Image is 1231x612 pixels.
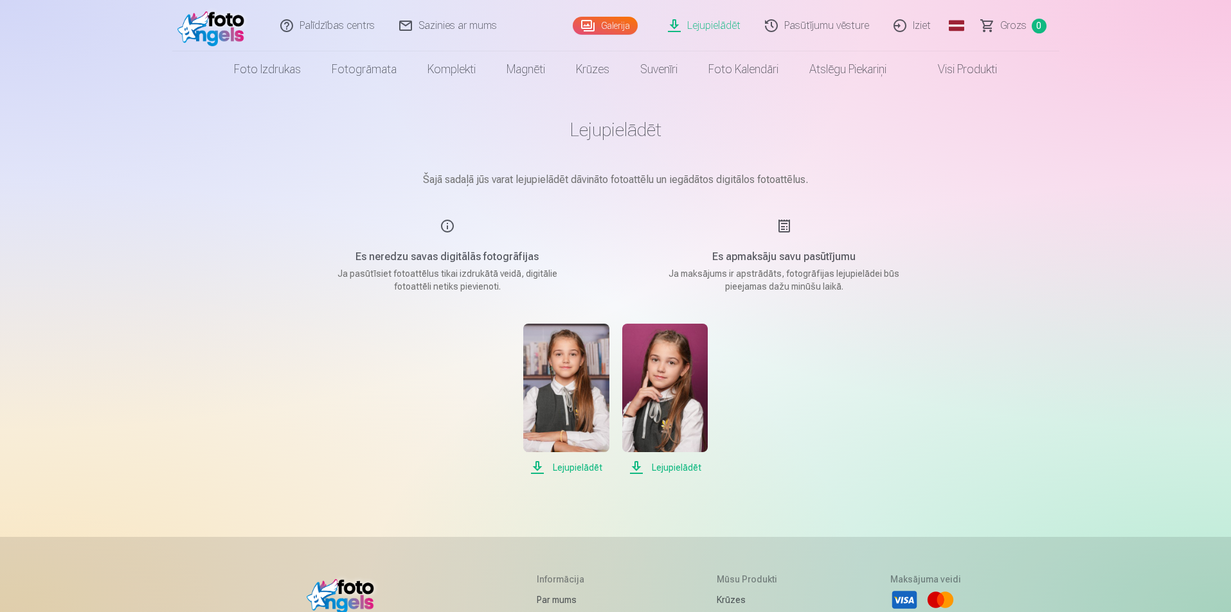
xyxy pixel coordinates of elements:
p: Ja maksājums ir apstrādāts, fotogrāfijas lejupielādei būs pieejamas dažu minūšu laikā. [662,267,906,293]
img: /fa1 [177,5,251,46]
h5: Es apmaksāju savu pasūtījumu [662,249,906,265]
h1: Lejupielādēt [294,118,937,141]
a: Lejupielādēt [622,324,708,475]
a: Krūzes [561,51,625,87]
span: Lejupielādēt [523,460,609,475]
span: Grozs [1000,18,1027,33]
a: Atslēgu piekariņi [794,51,902,87]
a: Magnēti [491,51,561,87]
a: Komplekti [412,51,491,87]
a: Par mums [537,591,611,609]
a: Lejupielādēt [523,324,609,475]
a: Foto izdrukas [219,51,316,87]
a: Suvenīri [625,51,693,87]
h5: Mūsu produkti [717,573,784,586]
h5: Es neredzu savas digitālās fotogrāfijas [325,249,570,265]
span: Lejupielādēt [622,460,708,475]
h5: Informācija [537,573,611,586]
p: Ja pasūtīsiet fotoattēlus tikai izdrukātā veidā, digitālie fotoattēli netiks pievienoti. [325,267,570,293]
a: Foto kalendāri [693,51,794,87]
a: Galerija [573,17,638,35]
p: Šajā sadaļā jūs varat lejupielādēt dāvināto fotoattēlu un iegādātos digitālos fotoattēlus. [294,172,937,188]
a: Fotogrāmata [316,51,412,87]
span: 0 [1032,19,1047,33]
h5: Maksājuma veidi [890,573,961,586]
a: Visi produkti [902,51,1012,87]
a: Krūzes [717,591,784,609]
